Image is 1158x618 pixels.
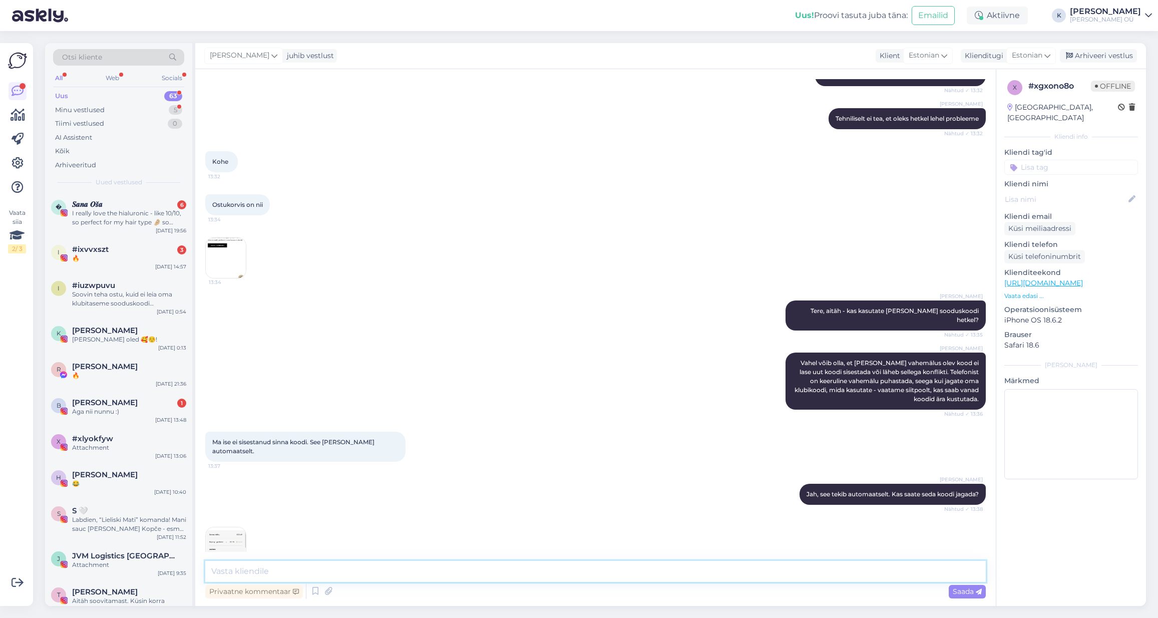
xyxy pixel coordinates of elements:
[1004,132,1138,141] div: Kliendi info
[1004,179,1138,189] p: Kliendi nimi
[57,591,61,598] span: T
[283,51,334,61] div: juhib vestlust
[58,248,60,256] span: i
[795,359,980,403] span: Vahel võib olla, et [PERSON_NAME] vahemälus olev kood ei lase uut koodi sisestada või läheb selle...
[72,407,186,416] div: Aga nii nunnu :)
[208,462,246,470] span: 13:37
[158,344,186,352] div: [DATE] 0:13
[55,105,105,115] div: Minu vestlused
[1004,361,1138,370] div: [PERSON_NAME]
[155,263,186,270] div: [DATE] 14:57
[55,160,96,170] div: Arhiveeritud
[1052,9,1066,23] div: K
[1004,160,1138,175] input: Lisa tag
[1007,102,1118,123] div: [GEOGRAPHIC_DATA], [GEOGRAPHIC_DATA]
[1005,194,1126,205] input: Lisa nimi
[8,51,27,70] img: Askly Logo
[1004,291,1138,300] p: Vaata edasi ...
[72,479,186,488] div: 😂
[169,105,182,115] div: 5
[55,146,70,156] div: Kõik
[1004,147,1138,158] p: Kliendi tag'id
[1004,330,1138,340] p: Brauser
[1004,340,1138,351] p: Safari 18.6
[206,238,246,278] img: Attachment
[912,6,955,25] button: Emailid
[72,254,186,263] div: 🔥
[944,505,983,513] span: Nähtud ✓ 13:38
[1004,376,1138,386] p: Märkmed
[72,245,109,254] span: #ixvvxszt
[212,438,376,455] span: Ma ise ei sisestanud sinna koodi. See [PERSON_NAME] automaatselt.
[157,533,186,541] div: [DATE] 11:52
[160,72,184,85] div: Socials
[209,278,246,286] span: 13:34
[1070,8,1141,16] div: [PERSON_NAME]
[909,50,939,61] span: Estonian
[72,209,186,227] div: I really love the hialuronic - like 10/10, so perfect for my hair type 🤌🏼 so shiny
[8,244,26,253] div: 2 / 3
[72,515,186,533] div: Labdien, “Lieliski Mati” komanda! Mani sauc [PERSON_NAME] Kopče - esmu [PERSON_NAME]. [PERSON_NAM...
[940,292,983,300] span: [PERSON_NAME]
[155,416,186,424] div: [DATE] 13:48
[1004,315,1138,326] p: iPhone OS 18.6.2
[72,200,103,209] span: 𝑺𝒂𝒏𝒂 𝑶𝒔̌𝒂
[208,216,246,223] span: 13:34
[177,399,186,408] div: 1
[53,72,65,85] div: All
[72,506,88,515] span: S 🤍
[876,51,900,61] div: Klient
[1004,222,1075,235] div: Küsi meiliaadressi
[168,119,182,129] div: 0
[944,331,983,339] span: Nähtud ✓ 13:35
[795,11,814,20] b: Uus!
[158,569,186,577] div: [DATE] 9:35
[944,410,983,418] span: Nähtud ✓ 13:36
[57,366,61,373] span: R
[72,587,138,596] span: Toi Nii
[72,398,138,407] span: Britte Maidra-Torro
[1070,16,1141,24] div: [PERSON_NAME] OÜ
[807,490,979,498] span: Jah, see tekib automaatselt. Kas saate seda koodi jagada?
[944,130,983,137] span: Nähtud ✓ 13:32
[57,555,60,562] span: J
[940,345,983,352] span: [PERSON_NAME]
[1012,50,1042,61] span: Estonian
[940,476,983,483] span: [PERSON_NAME]
[177,245,186,254] div: 3
[56,474,61,481] span: H
[1004,278,1083,287] a: [URL][DOMAIN_NAME]
[1004,267,1138,278] p: Klienditeekond
[967,7,1028,25] div: Aktiivne
[212,201,263,208] span: Ostukorvis on nii
[157,308,186,316] div: [DATE] 0:54
[156,227,186,234] div: [DATE] 19:56
[72,362,138,371] span: Riina Maat
[104,72,121,85] div: Web
[940,100,983,108] span: [PERSON_NAME]
[811,307,980,324] span: Tere, aitäh - kas kasutate [PERSON_NAME] sooduskoodi hetkel?
[58,284,60,292] span: i
[62,52,102,63] span: Otsi kliente
[155,452,186,460] div: [DATE] 13:06
[953,587,982,596] span: Saada
[8,208,26,253] div: Vaata siia
[1091,81,1135,92] span: Offline
[72,290,186,308] div: Soovin teha ostu, kuid ei leia oma klubitaseme sooduskoodi klubistaatuse alt.
[212,158,228,165] span: Kohe
[1004,250,1085,263] div: Küsi telefoninumbrit
[55,119,104,129] div: Tiimi vestlused
[55,91,68,101] div: Uus
[795,10,908,22] div: Proovi tasuta juba täna:
[72,281,115,290] span: #iuzwpuvu
[210,50,269,61] span: [PERSON_NAME]
[961,51,1003,61] div: Klienditugi
[72,443,186,452] div: Attachment
[72,434,113,443] span: #xlyokfyw
[164,91,182,101] div: 63
[1004,239,1138,250] p: Kliendi telefon
[57,438,61,445] span: x
[72,560,186,569] div: Attachment
[72,326,138,335] span: Kristi Rugo
[1060,49,1137,63] div: Arhiveeri vestlus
